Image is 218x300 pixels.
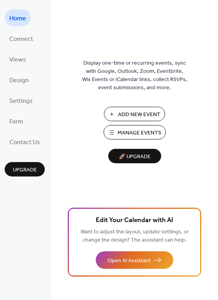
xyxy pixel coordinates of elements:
[13,166,37,174] span: Upgrade
[9,33,33,45] span: Connect
[5,92,37,109] a: Settings
[5,162,45,176] button: Upgrade
[107,257,151,265] span: Open AI Assistant
[9,74,29,86] span: Design
[9,54,26,66] span: Views
[113,152,156,162] span: 🚀 Upgrade
[108,149,161,163] button: 🚀 Upgrade
[5,113,28,129] a: Form
[104,125,166,139] button: Manage Events
[5,51,31,67] a: Views
[5,30,38,47] a: Connect
[82,59,187,92] span: Display one-time or recurring events, sync with Google, Outlook, Zoom, Eventbrite, Wix Events or ...
[118,129,161,137] span: Manage Events
[9,12,26,25] span: Home
[104,107,165,121] button: Add New Event
[9,116,23,128] span: Form
[9,136,40,148] span: Contact Us
[5,9,31,26] a: Home
[5,71,33,88] a: Design
[118,111,160,119] span: Add New Event
[96,215,173,226] span: Edit Your Calendar with AI
[81,227,189,245] span: Want to adjust the layout, update settings, or change the design? The assistant can help.
[5,133,45,150] a: Contact Us
[96,251,173,269] button: Open AI Assistant
[9,95,33,107] span: Settings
